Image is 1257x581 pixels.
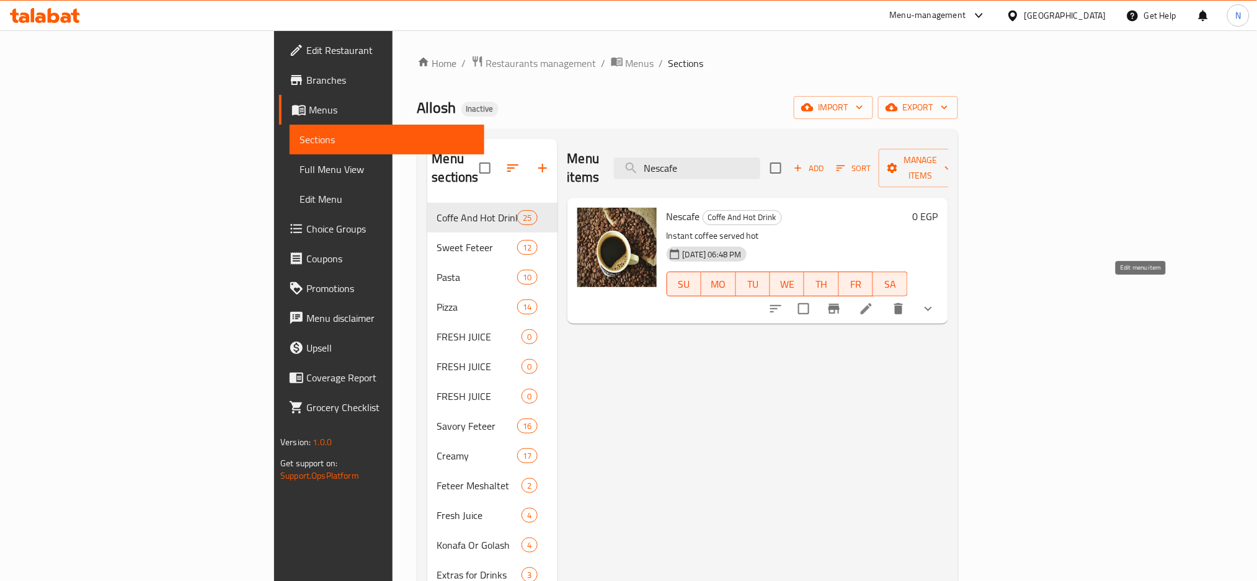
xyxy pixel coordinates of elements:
[878,96,958,119] button: export
[517,240,537,255] div: items
[884,294,913,324] button: delete
[819,294,849,324] button: Branch-specific-item
[611,55,654,71] a: Menus
[736,272,770,296] button: TU
[290,184,484,214] a: Edit Menu
[437,329,522,344] div: FRESH JUICE
[701,272,735,296] button: MO
[437,270,518,285] span: Pasta
[706,275,731,293] span: MO
[306,251,474,266] span: Coupons
[427,411,557,441] div: Savory Feteer16
[792,161,825,175] span: Add
[522,359,537,374] div: items
[517,299,537,314] div: items
[517,210,537,225] div: items
[472,155,498,181] span: Select all sections
[518,272,536,283] span: 10
[427,441,557,471] div: Creamy17
[522,539,536,551] span: 4
[279,273,484,303] a: Promotions
[280,468,359,484] a: Support.OpsPlatform
[437,538,522,552] div: Konafa Or Golash
[577,208,657,287] img: Nescafe
[703,210,781,224] span: Coffe And Hot Drink
[703,210,782,225] div: Coffe And Hot Drink
[763,155,789,181] span: Select section
[427,233,557,262] div: Sweet Feteer12
[427,471,557,500] div: Feteer Meshaltet2
[471,55,597,71] a: Restaurants management
[837,161,871,175] span: Sort
[522,569,536,581] span: 3
[517,419,537,433] div: items
[427,381,557,411] div: FRESH JUICE0
[427,352,557,381] div: FRESH JUICE0
[437,210,518,225] span: Coffe And Hot Drink
[300,132,474,147] span: Sections
[518,242,536,254] span: 12
[522,389,537,404] div: items
[775,275,799,293] span: WE
[306,370,474,385] span: Coverage Report
[279,333,484,363] a: Upsell
[427,262,557,292] div: Pasta10
[678,249,747,260] span: [DATE] 06:48 PM
[427,530,557,560] div: Konafa Or Golash4
[437,240,518,255] div: Sweet Feteer
[300,162,474,177] span: Full Menu View
[279,65,484,95] a: Branches
[306,221,474,236] span: Choice Groups
[279,95,484,125] a: Menus
[567,149,600,187] h2: Menu items
[794,96,873,119] button: import
[672,275,696,293] span: SU
[279,244,484,273] a: Coupons
[437,478,522,493] div: Feteer Meshaltet
[890,8,966,23] div: Menu-management
[828,159,879,178] span: Sort items
[878,275,902,293] span: SA
[517,270,537,285] div: items
[279,35,484,65] a: Edit Restaurant
[427,322,557,352] div: FRESH JUICE0
[306,400,474,415] span: Grocery Checklist
[873,272,907,296] button: SA
[761,294,791,324] button: sort-choices
[522,508,537,523] div: items
[306,43,474,58] span: Edit Restaurant
[306,311,474,326] span: Menu disclaimer
[921,301,936,316] svg: Show Choices
[888,100,948,115] span: export
[1235,9,1241,22] span: N
[417,55,958,71] nav: breadcrumb
[290,125,484,154] a: Sections
[437,389,522,404] div: FRESH JUICE
[522,391,536,402] span: 0
[522,480,536,492] span: 2
[486,56,597,71] span: Restaurants management
[791,296,817,322] span: Select to update
[913,294,943,324] button: show more
[879,149,962,187] button: Manage items
[518,450,536,462] span: 17
[437,419,518,433] span: Savory Feteer
[804,272,838,296] button: TH
[437,448,518,463] span: Creamy
[437,299,518,314] div: Pizza
[518,420,536,432] span: 16
[427,500,557,530] div: Fresh Juice4
[833,159,874,178] button: Sort
[789,159,828,178] span: Add item
[528,153,557,183] button: Add section
[522,329,537,344] div: items
[309,102,474,117] span: Menus
[668,56,704,71] span: Sections
[279,214,484,244] a: Choice Groups
[614,157,760,179] input: search
[804,100,863,115] span: import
